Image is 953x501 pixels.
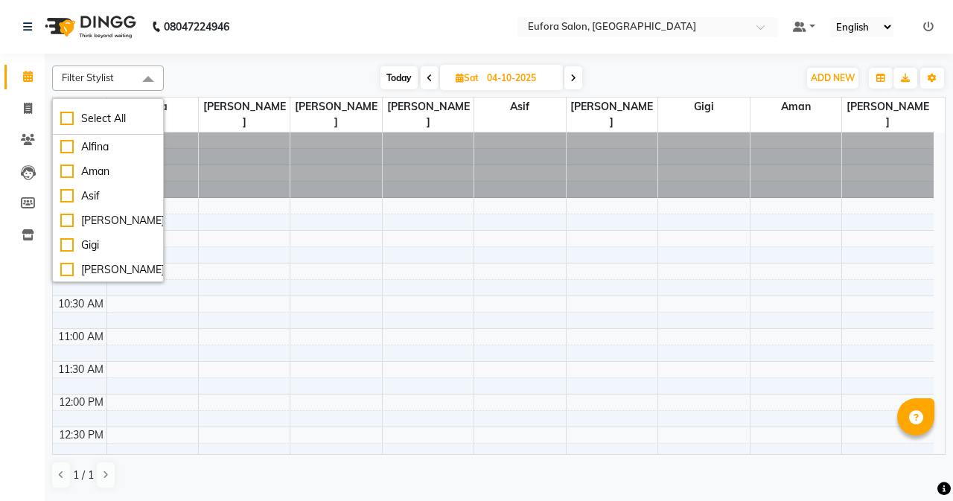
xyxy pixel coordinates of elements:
div: Asif [60,188,156,204]
img: logo [38,6,140,48]
span: [PERSON_NAME] [199,98,290,132]
span: Alfina [107,98,198,116]
b: 08047224946 [164,6,229,48]
span: [PERSON_NAME] [290,98,381,132]
div: Gigi [60,237,156,253]
input: 2025-10-04 [482,67,557,89]
div: 11:30 AM [55,362,106,377]
div: Select All [60,111,156,127]
span: [PERSON_NAME] [567,98,657,132]
button: ADD NEW [807,68,858,89]
div: 12:30 PM [56,427,106,443]
div: Stylist [53,98,106,113]
span: Filter Stylist [62,71,114,83]
span: Sat [452,72,482,83]
span: Today [380,66,418,89]
div: [PERSON_NAME] [60,213,156,229]
span: Asif [474,98,565,116]
div: 11:00 AM [55,329,106,345]
span: ADD NEW [811,72,855,83]
span: [PERSON_NAME] [383,98,474,132]
div: Aman [60,164,156,179]
div: 12:00 PM [56,395,106,410]
div: [PERSON_NAME] [60,262,156,278]
span: Aman [750,98,841,116]
div: Alfina [60,139,156,155]
span: 1 / 1 [73,468,94,483]
span: [PERSON_NAME] [842,98,934,132]
div: 10:30 AM [55,296,106,312]
span: Gigi [658,98,749,116]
